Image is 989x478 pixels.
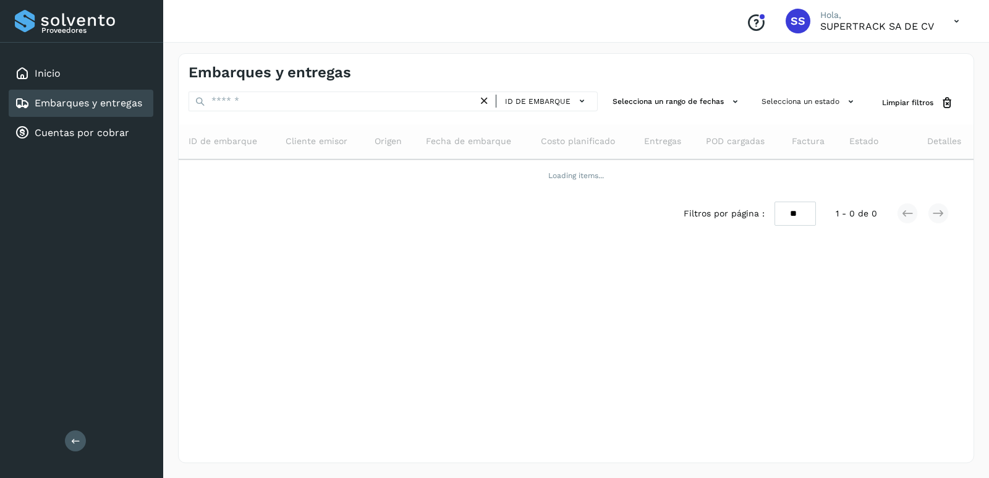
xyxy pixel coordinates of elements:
p: Proveedores [41,26,148,35]
button: Limpiar filtros [872,92,964,114]
span: Detalles [927,135,961,148]
span: Entregas [644,135,681,148]
button: ID de embarque [501,92,592,110]
a: Embarques y entregas [35,97,142,109]
span: Filtros por página : [684,207,765,220]
td: Loading items... [179,160,974,192]
span: Fecha de embarque [426,135,511,148]
span: ID de embarque [505,96,571,107]
p: SUPERTRACK SA DE CV [820,20,934,32]
a: Inicio [35,67,61,79]
span: Factura [792,135,825,148]
span: Limpiar filtros [882,97,933,108]
span: Costo planificado [541,135,615,148]
button: Selecciona un estado [757,92,862,112]
span: Estado [849,135,878,148]
button: Selecciona un rango de fechas [608,92,747,112]
div: Cuentas por cobrar [9,119,153,147]
span: Origen [375,135,402,148]
span: 1 - 0 de 0 [836,207,877,220]
span: Cliente emisor [286,135,347,148]
a: Cuentas por cobrar [35,127,129,139]
span: ID de embarque [189,135,257,148]
span: POD cargadas [706,135,765,148]
p: Hola, [820,10,934,20]
div: Embarques y entregas [9,90,153,117]
h4: Embarques y entregas [189,64,351,82]
div: Inicio [9,60,153,87]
